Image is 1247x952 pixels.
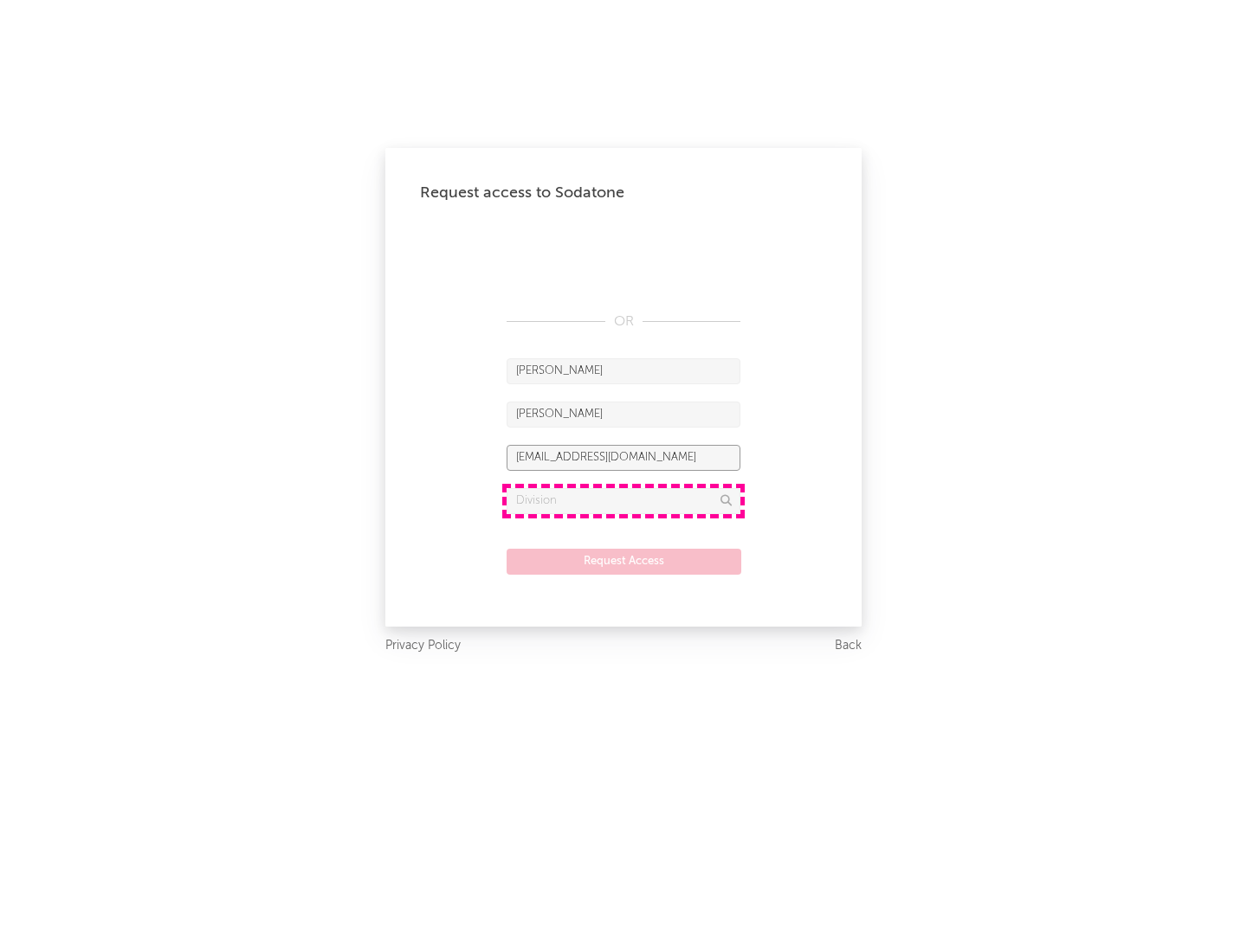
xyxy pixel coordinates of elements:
[507,402,740,428] input: Last Name
[507,445,740,471] input: Email
[507,488,740,514] input: Division
[385,635,461,657] a: Privacy Policy
[507,358,740,384] input: First Name
[507,312,740,332] div: OR
[507,549,741,575] button: Request Access
[835,635,862,657] a: Back
[420,183,827,203] div: Request access to Sodatone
